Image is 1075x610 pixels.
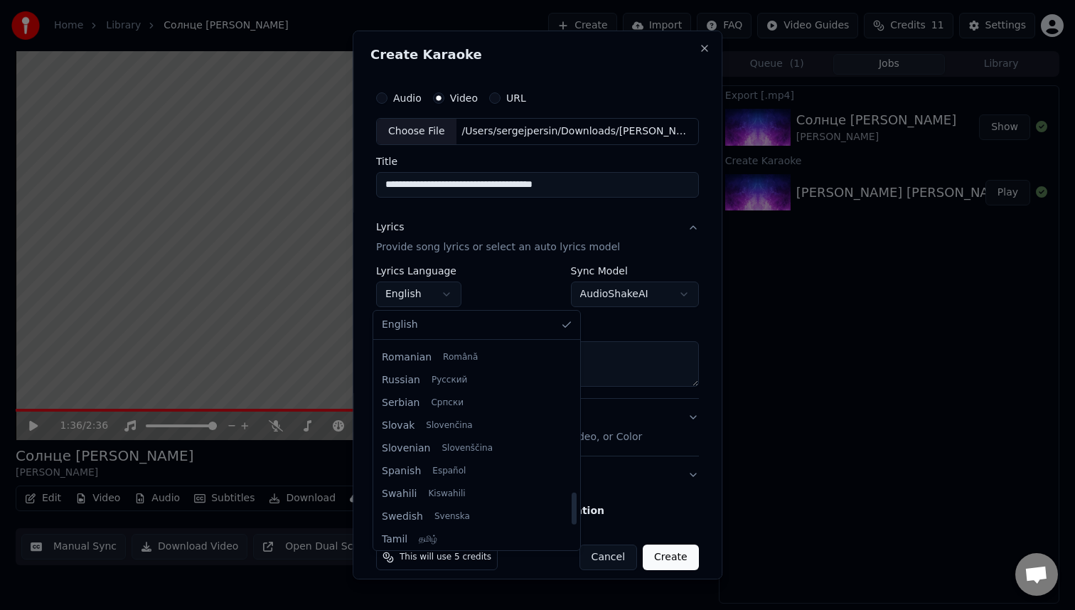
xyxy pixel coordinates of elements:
[382,442,430,456] span: Slovenian
[382,510,423,524] span: Swedish
[426,420,472,432] span: Slovenčina
[382,419,415,433] span: Slovak
[432,375,467,386] span: Русский
[442,443,493,454] span: Slovenščina
[382,351,432,365] span: Romanian
[382,464,421,478] span: Spanish
[443,352,478,363] span: Română
[382,373,420,387] span: Russian
[431,397,464,409] span: Српски
[432,466,466,477] span: Español
[382,396,419,410] span: Serbian
[428,488,465,500] span: Kiswahili
[419,534,437,545] span: தமிழ்
[382,487,417,501] span: Swahili
[434,511,470,523] span: Svenska
[382,533,407,547] span: Tamil
[382,318,418,332] span: English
